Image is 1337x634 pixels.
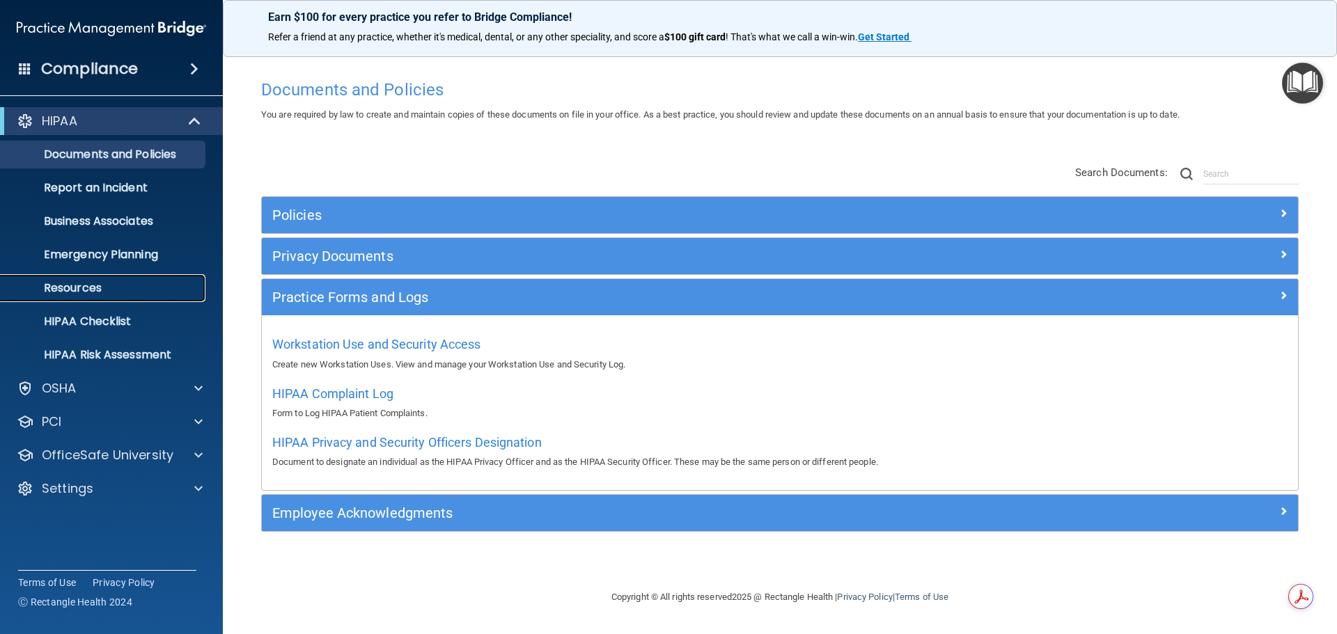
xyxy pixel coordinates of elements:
[272,405,1288,422] p: Form to Log HIPAA Patient Complaints.
[272,286,1288,308] a: Practice Forms and Logs
[261,81,1299,99] h4: Documents and Policies
[42,447,173,463] p: OfficeSafe University
[664,31,726,42] strong: $100 gift card
[272,245,1288,267] a: Privacy Documents
[272,290,1029,305] h5: Practice Forms and Logs
[526,575,1034,619] div: Copyright © All rights reserved 2025 @ Rectangle Health | |
[42,413,61,430] p: PCI
[17,480,203,497] a: Settings
[1203,164,1299,184] input: Search
[272,204,1288,226] a: Policies
[272,207,1029,223] h5: Policies
[9,148,199,161] p: Documents and Policies
[895,592,948,602] a: Terms of Use
[9,315,199,328] p: HIPAA Checklist
[268,31,664,42] span: Refer a friend at any practice, whether it's medical, dental, or any other speciality, and score a
[18,576,76,589] a: Terms of Use
[272,390,393,400] a: HIPAA Complaint Log
[9,181,199,195] p: Report an Incident
[9,214,199,228] p: Business Associates
[858,31,909,42] strong: Get Started
[272,454,1288,470] p: Document to designate an individual as the HIPAA Privacy Officer and as the HIPAA Security Office...
[42,480,93,497] p: Settings
[9,348,199,362] p: HIPAA Risk Assessment
[272,438,542,449] a: HIPAA Privacy and Security Officers Designation
[17,113,202,129] a: HIPAA
[272,356,1288,373] p: Create new Workstation Uses. View and manage your Workstation Use and Security Log.
[858,31,912,42] a: Get Started
[272,502,1288,524] a: Employee Acknowledgments
[272,340,481,351] a: Workstation Use and Security Access
[1180,168,1193,180] img: ic-search.3b580494.png
[17,413,203,430] a: PCI
[9,248,199,262] p: Emergency Planning
[9,281,199,295] p: Resources
[726,31,858,42] span: ! That's what we call a win-win.
[42,380,77,397] p: OSHA
[41,59,138,79] h4: Compliance
[1075,166,1168,179] span: Search Documents:
[93,576,155,589] a: Privacy Policy
[272,505,1029,521] h5: Employee Acknowledgments
[272,248,1029,264] h5: Privacy Documents
[17,380,203,397] a: OSHA
[1282,63,1323,104] button: Open Resource Center
[18,595,132,609] span: Ⓒ Rectangle Health 2024
[272,435,542,450] span: HIPAA Privacy and Security Officers Designation
[261,109,1180,120] span: You are required by law to create and maintain copies of these documents on file in your office. ...
[17,15,206,42] img: PMB logo
[837,592,892,602] a: Privacy Policy
[272,386,393,401] span: HIPAA Complaint Log
[268,10,1292,24] p: Earn $100 for every practice you refer to Bridge Compliance!
[42,113,77,129] p: HIPAA
[17,447,203,463] a: OfficeSafe University
[272,337,481,351] span: Workstation Use and Security Access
